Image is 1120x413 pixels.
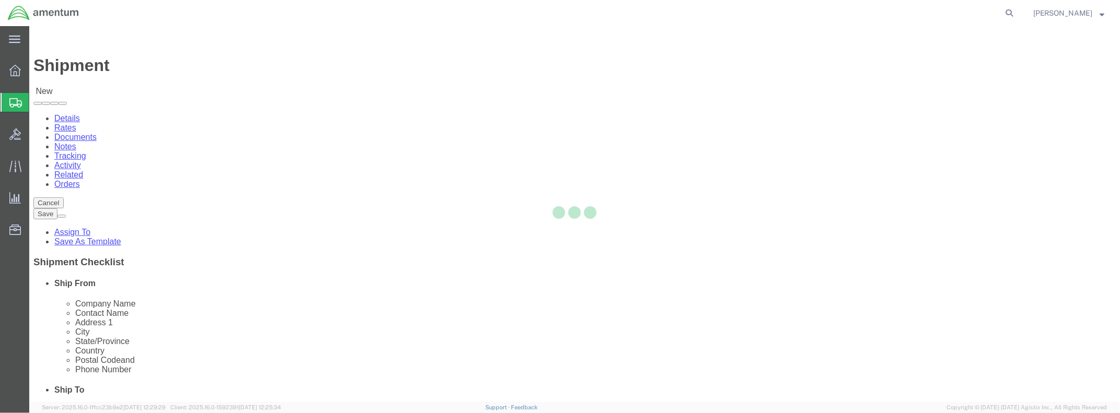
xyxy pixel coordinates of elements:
a: Feedback [511,404,538,410]
span: Copyright © [DATE]-[DATE] Agistix Inc., All Rights Reserved [947,403,1107,412]
button: [PERSON_NAME] [1033,7,1105,19]
img: logo [7,5,79,21]
span: Server: 2025.16.0-1ffcc23b9e2 [42,404,166,410]
span: [DATE] 12:25:34 [239,404,281,410]
span: [DATE] 12:29:29 [123,404,166,410]
a: Support [485,404,511,410]
span: James Lewis [1033,7,1093,19]
span: Client: 2025.16.0-1592391 [170,404,281,410]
